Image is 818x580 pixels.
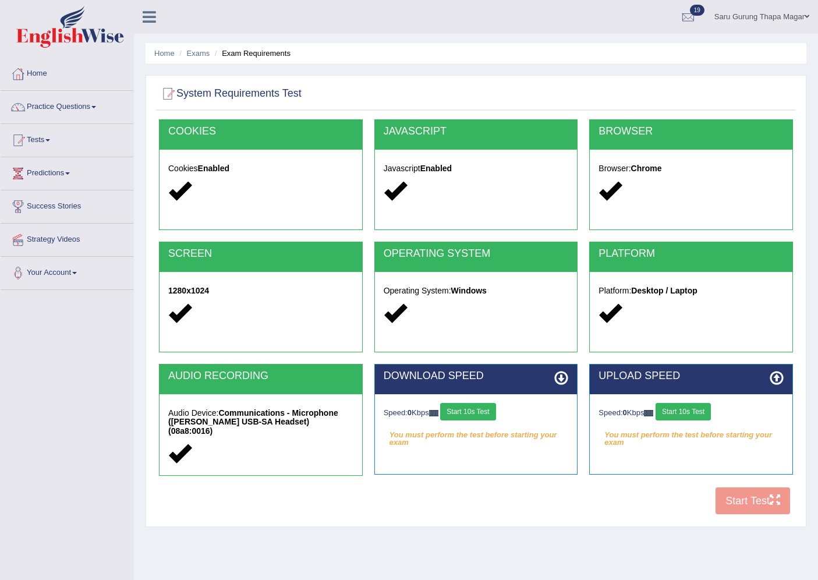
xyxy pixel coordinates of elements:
a: Practice Questions [1,91,133,120]
h2: DOWNLOAD SPEED [384,370,569,382]
a: Your Account [1,257,133,286]
div: Speed: Kbps [599,403,784,423]
h5: Cookies [168,164,353,173]
span: 19 [690,5,704,16]
strong: 0 [623,408,627,417]
img: ajax-loader-fb-connection.gif [644,410,653,416]
h2: UPLOAD SPEED [599,370,784,382]
h2: COOKIES [168,126,353,137]
h5: Platform: [599,287,784,295]
a: Strategy Videos [1,224,133,253]
button: Start 10s Test [440,403,495,420]
strong: Chrome [631,164,662,173]
h2: BROWSER [599,126,784,137]
a: Home [1,58,133,87]
em: You must perform the test before starting your exam [384,426,569,444]
h2: PLATFORM [599,248,784,260]
strong: 0 [408,408,412,417]
h2: System Requirements Test [159,85,302,102]
a: Success Stories [1,190,133,220]
strong: Windows [451,286,487,295]
h2: SCREEN [168,248,353,260]
h5: Javascript [384,164,569,173]
a: Home [154,49,175,58]
strong: Enabled [198,164,229,173]
button: Start 10s Test [656,403,711,420]
strong: Desktop / Laptop [631,286,697,295]
img: ajax-loader-fb-connection.gif [429,410,438,416]
h2: OPERATING SYSTEM [384,248,569,260]
a: Predictions [1,157,133,186]
strong: 1280x1024 [168,286,209,295]
h5: Operating System: [384,287,569,295]
strong: Communications - Microphone ([PERSON_NAME] USB-SA Headset) (08a8:0016) [168,408,338,436]
h2: JAVASCRIPT [384,126,569,137]
h5: Browser: [599,164,784,173]
a: Tests [1,124,133,153]
li: Exam Requirements [212,48,291,59]
h5: Audio Device: [168,409,353,436]
div: Speed: Kbps [384,403,569,423]
h2: AUDIO RECORDING [168,370,353,382]
em: You must perform the test before starting your exam [599,426,784,444]
a: Exams [187,49,210,58]
strong: Enabled [420,164,452,173]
